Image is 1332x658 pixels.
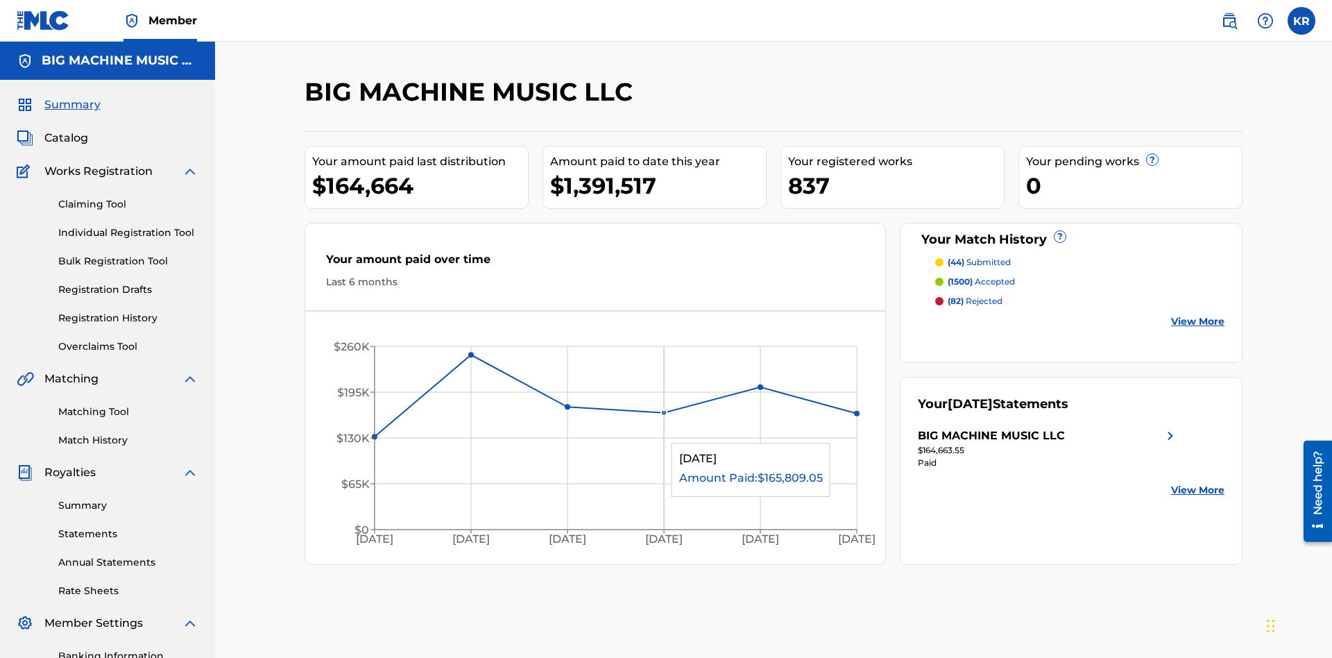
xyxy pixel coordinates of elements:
a: Claiming Tool [58,197,198,212]
img: Works Registration [17,163,35,180]
tspan: $260K [334,340,370,353]
a: Registration History [58,311,198,326]
a: (44) submitted [935,256,1225,269]
a: Rate Sheets [58,584,198,598]
tspan: $0 [355,523,369,537]
tspan: [DATE] [839,533,876,546]
a: View More [1171,483,1224,498]
iframe: Chat Widget [1263,591,1332,658]
div: Paid [918,457,1179,469]
a: Matching Tool [58,405,198,419]
span: [DATE] [948,396,993,412]
span: (44) [948,257,964,267]
a: Individual Registration Tool [58,226,198,240]
p: rejected [948,295,1002,307]
div: Last 6 months [326,275,864,289]
div: Drag [1267,605,1275,647]
a: View More [1171,314,1224,329]
a: Statements [58,527,198,541]
a: Annual Statements [58,555,198,570]
div: 0 [1026,170,1242,201]
iframe: Resource Center [1293,435,1332,549]
img: Accounts [17,53,33,69]
img: Royalties [17,464,33,481]
h2: BIG MACHINE MUSIC LLC [305,76,640,108]
tspan: [DATE] [549,533,586,546]
tspan: $65K [341,478,370,491]
a: Bulk Registration Tool [58,254,198,269]
img: expand [182,464,198,481]
img: search [1221,12,1238,29]
a: SummarySummary [17,96,101,113]
div: $1,391,517 [550,170,766,201]
span: Member [148,12,197,28]
img: expand [182,615,198,632]
div: 837 [788,170,1004,201]
p: accepted [948,276,1015,288]
img: right chevron icon [1162,428,1179,444]
img: Catalog [17,130,33,146]
tspan: [DATE] [356,533,393,546]
div: Your registered works [788,153,1004,170]
div: Your amount paid last distribution [312,153,528,170]
span: Works Registration [44,163,153,180]
a: (1500) accepted [935,276,1225,288]
div: User Menu [1288,7,1315,35]
img: expand [182,163,198,180]
a: Summary [58,498,198,513]
h5: BIG MACHINE MUSIC LLC [42,53,198,69]
a: Overclaims Tool [58,339,198,354]
tspan: [DATE] [452,533,490,546]
tspan: [DATE] [645,533,683,546]
img: expand [182,371,198,387]
tspan: $130K [336,432,370,445]
div: Amount paid to date this year [550,153,766,170]
div: Your Statements [918,395,1068,414]
span: Summary [44,96,101,113]
img: Top Rightsholder [123,12,140,29]
div: Your amount paid over time [326,251,864,275]
a: BIG MACHINE MUSIC LLCright chevron icon$164,663.55Paid [918,428,1179,469]
span: (1500) [948,276,973,287]
img: Matching [17,371,34,387]
span: Catalog [44,130,88,146]
div: BIG MACHINE MUSIC LLC [918,428,1065,444]
img: Member Settings [17,615,33,632]
tspan: [DATE] [742,533,779,546]
a: (82) rejected [935,295,1225,307]
img: help [1257,12,1274,29]
div: $164,664 [312,170,528,201]
div: Help [1252,7,1279,35]
tspan: $195K [337,386,370,399]
span: Member Settings [44,615,143,632]
span: (82) [948,296,964,306]
p: submitted [948,256,1011,269]
div: Your Match History [918,230,1225,249]
img: MLC Logo [17,10,70,31]
span: Royalties [44,464,96,481]
a: Public Search [1215,7,1243,35]
span: Matching [44,371,99,387]
a: Registration Drafts [58,282,198,297]
span: ? [1147,154,1158,165]
div: Your pending works [1026,153,1242,170]
a: CatalogCatalog [17,130,88,146]
span: ? [1054,231,1066,242]
a: Match History [58,433,198,448]
img: Summary [17,96,33,113]
div: $164,663.55 [918,444,1179,457]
